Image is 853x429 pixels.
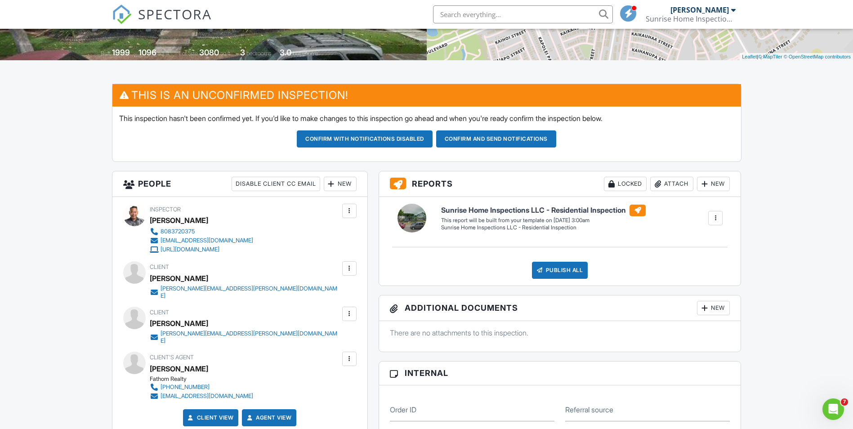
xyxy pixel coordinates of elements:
a: [PERSON_NAME][EMAIL_ADDRESS][PERSON_NAME][DOMAIN_NAME] [150,330,340,344]
h3: Additional Documents [379,295,741,321]
a: Agent View [245,413,291,422]
div: Attach [650,177,693,191]
a: Leaflet [742,54,757,59]
a: © OpenStreetMap contributors [784,54,851,59]
span: sq. ft. [158,50,170,57]
label: Order ID [390,405,416,415]
div: This report will be built from your template on [DATE] 3:00am [441,217,646,224]
div: Sunrise Home Inspections LLC - Residential Inspection [441,224,646,232]
div: [PERSON_NAME] [150,214,208,227]
div: 3080 [199,48,219,57]
span: Built [101,50,111,57]
span: Client's Agent [150,354,194,361]
p: This inspection hasn't been confirmed yet. If you'd like to make changes to this inspection go ah... [119,113,734,123]
h6: Sunrise Home Inspections LLC - Residential Inspection [441,205,646,216]
a: [PERSON_NAME][EMAIL_ADDRESS][PERSON_NAME][DOMAIN_NAME] [150,285,340,299]
div: | [740,53,853,61]
span: Lot Size [179,50,198,57]
span: Inspector [150,206,181,213]
div: 3.0 [280,48,291,57]
div: [PHONE_NUMBER] [161,384,210,391]
h3: Reports [379,171,741,197]
div: [EMAIL_ADDRESS][DOMAIN_NAME] [161,237,253,244]
a: Client View [186,413,234,422]
button: Confirm with notifications disabled [297,130,433,147]
span: Client [150,264,169,270]
div: 8083720375 [161,228,195,235]
div: New [324,177,357,191]
a: [PERSON_NAME] [150,362,208,375]
label: Referral source [565,405,613,415]
div: 3 [240,48,245,57]
h3: People [112,171,367,197]
div: New [697,177,730,191]
span: sq.ft. [220,50,232,57]
span: bathrooms [293,50,318,57]
div: [PERSON_NAME][EMAIL_ADDRESS][PERSON_NAME][DOMAIN_NAME] [161,330,340,344]
a: 8083720375 [150,227,253,236]
div: [PERSON_NAME] [150,317,208,330]
a: © MapTiler [758,54,782,59]
a: [PHONE_NUMBER] [150,383,253,392]
span: bedrooms [246,50,271,57]
div: Fathom Realty [150,375,260,383]
h3: This is an Unconfirmed Inspection! [112,84,741,106]
div: Locked [604,177,647,191]
a: [EMAIL_ADDRESS][DOMAIN_NAME] [150,392,253,401]
a: [URL][DOMAIN_NAME] [150,245,253,254]
button: Confirm and send notifications [436,130,556,147]
div: 1999 [112,48,130,57]
h3: Internal [379,362,741,385]
div: 1096 [138,48,156,57]
span: 7 [841,398,848,406]
div: [PERSON_NAME][EMAIL_ADDRESS][PERSON_NAME][DOMAIN_NAME] [161,285,340,299]
iframe: Intercom live chat [822,398,844,420]
div: [EMAIL_ADDRESS][DOMAIN_NAME] [161,393,253,400]
span: Client [150,309,169,316]
div: [URL][DOMAIN_NAME] [161,246,219,253]
a: SPECTORA [112,12,212,31]
div: Publish All [532,262,588,279]
div: New [697,301,730,315]
div: [PERSON_NAME] [150,272,208,285]
span: SPECTORA [138,4,212,23]
a: [EMAIL_ADDRESS][DOMAIN_NAME] [150,236,253,245]
div: Sunrise Home Inspections LLC [646,14,736,23]
div: Disable Client CC Email [232,177,320,191]
p: There are no attachments to this inspection. [390,328,730,338]
input: Search everything... [433,5,613,23]
img: The Best Home Inspection Software - Spectora [112,4,132,24]
div: [PERSON_NAME] [670,5,729,14]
